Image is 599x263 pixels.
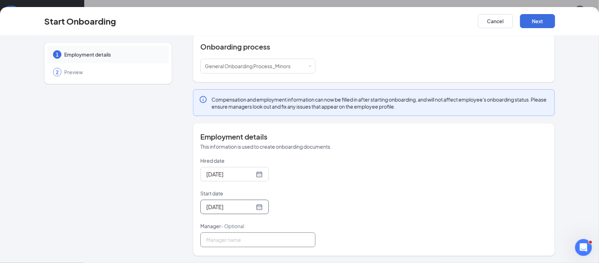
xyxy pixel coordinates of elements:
p: This information is used to create onboarding documents. [200,143,547,150]
div: [object Object] [205,59,295,73]
h3: Start Onboarding [44,15,116,27]
input: Aug 26, 2025 [206,170,254,179]
input: Manager name [200,232,315,247]
h4: Onboarding process [200,42,547,52]
span: 2 [56,69,59,76]
input: Aug 27, 2025 [206,203,254,211]
span: Employment details [64,51,162,58]
span: 1 [56,51,59,58]
span: General Onboarding Process_Minors [205,63,291,69]
span: Compensation and employment information can now be filled in after starting onboarding, and will ... [212,96,549,110]
button: Next [520,14,555,28]
iframe: Intercom live chat [575,239,592,256]
button: Cancel [478,14,513,28]
p: Hired date [200,157,315,164]
h4: Employment details [200,132,547,142]
p: Manager [200,223,315,230]
span: Preview [64,69,162,76]
svg: Info [199,95,207,104]
span: - Optional [221,223,244,229]
p: Start date [200,190,315,197]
